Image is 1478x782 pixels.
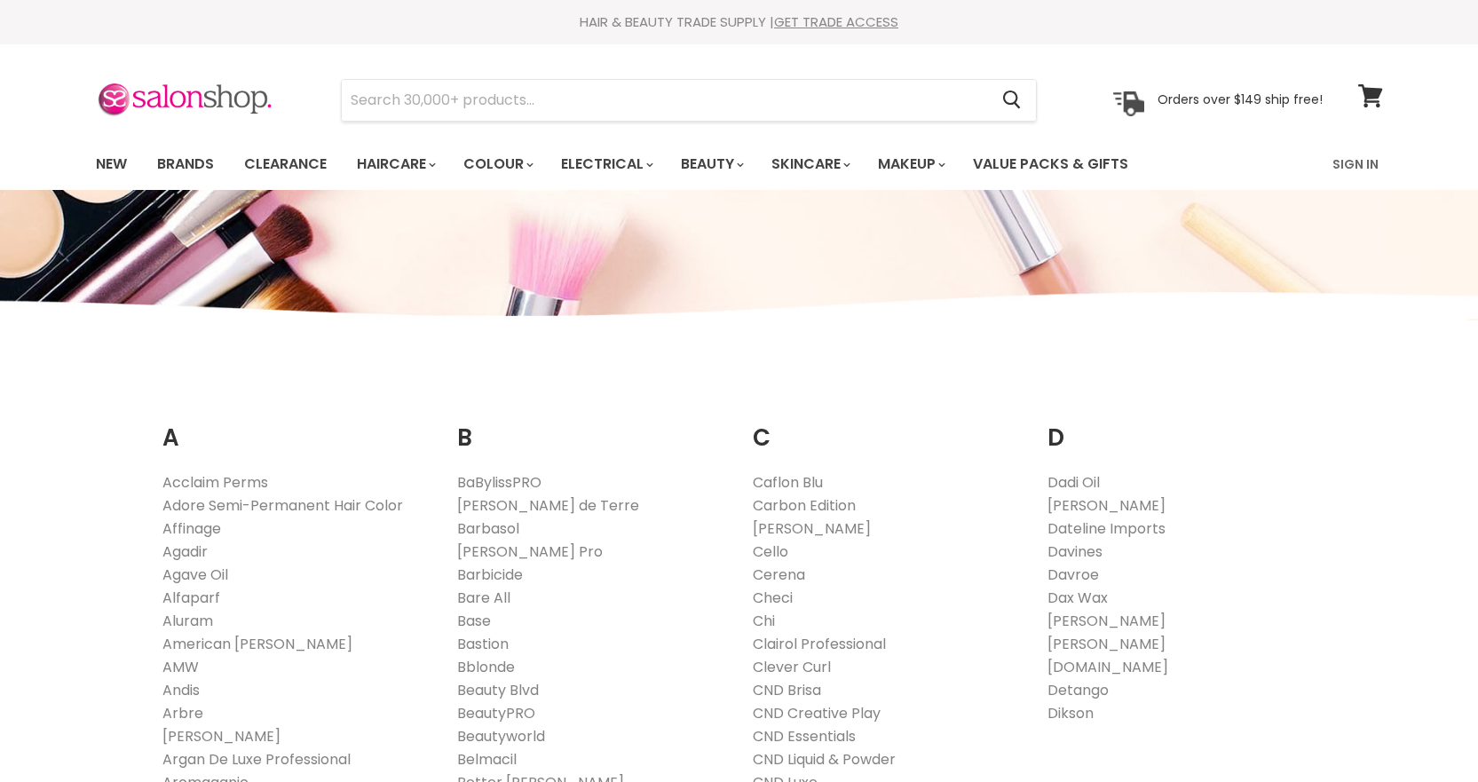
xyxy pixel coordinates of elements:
a: Agadir [162,541,208,562]
a: Acclaim Perms [162,472,268,493]
a: Agave Oil [162,565,228,585]
a: Beauty [668,146,755,183]
a: Davroe [1047,565,1099,585]
a: BaBylissPRO [457,472,541,493]
h2: B [457,397,726,456]
a: Dikson [1047,703,1094,723]
a: Cerena [753,565,805,585]
a: Dax Wax [1047,588,1108,608]
a: Aluram [162,611,213,631]
a: American [PERSON_NAME] [162,634,352,654]
nav: Main [74,138,1405,190]
a: Electrical [548,146,664,183]
h2: A [162,397,431,456]
a: Belmacil [457,749,517,770]
a: Andis [162,680,200,700]
a: Adore Semi-Permanent Hair Color [162,495,403,516]
button: Search [989,80,1036,121]
a: [PERSON_NAME] [1047,495,1166,516]
a: Bare All [457,588,510,608]
a: Dateline Imports [1047,518,1166,539]
a: CND Creative Play [753,703,881,723]
form: Product [341,79,1037,122]
a: CND Brisa [753,680,821,700]
ul: Main menu [83,138,1232,190]
a: Colour [450,146,544,183]
a: Argan De Luxe Professional [162,749,351,770]
a: Caflon Blu [753,472,823,493]
a: Clever Curl [753,657,831,677]
a: CND Essentials [753,726,856,746]
a: Carbon Edition [753,495,856,516]
a: Davines [1047,541,1103,562]
a: Base [457,611,491,631]
a: Dadi Oil [1047,472,1100,493]
a: Chi [753,611,775,631]
a: Cello [753,541,788,562]
a: Clearance [231,146,340,183]
a: BeautyPRO [457,703,535,723]
h2: C [753,397,1022,456]
a: GET TRADE ACCESS [774,12,898,31]
input: Search [342,80,989,121]
a: Detango [1047,680,1109,700]
a: Sign In [1322,146,1389,183]
a: [PERSON_NAME] [1047,611,1166,631]
a: [PERSON_NAME] [1047,634,1166,654]
a: [DOMAIN_NAME] [1047,657,1168,677]
a: Barbicide [457,565,523,585]
div: HAIR & BEAUTY TRADE SUPPLY | [74,13,1405,31]
a: Checi [753,588,793,608]
a: Haircare [344,146,447,183]
a: [PERSON_NAME] [162,726,281,746]
a: Barbasol [457,518,519,539]
a: CND Liquid & Powder [753,749,896,770]
a: Beautyworld [457,726,545,746]
a: Value Packs & Gifts [960,146,1142,183]
a: Affinage [162,518,221,539]
h2: D [1047,397,1316,456]
a: [PERSON_NAME] de Terre [457,495,639,516]
a: Skincare [758,146,861,183]
a: New [83,146,140,183]
a: Bblonde [457,657,515,677]
a: Alfaparf [162,588,220,608]
a: Brands [144,146,227,183]
a: [PERSON_NAME] [753,518,871,539]
p: Orders over $149 ship free! [1158,91,1323,107]
a: [PERSON_NAME] Pro [457,541,603,562]
a: AMW [162,657,199,677]
a: Arbre [162,703,203,723]
a: Beauty Blvd [457,680,539,700]
a: Clairol Professional [753,634,886,654]
a: Makeup [865,146,956,183]
a: Bastion [457,634,509,654]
